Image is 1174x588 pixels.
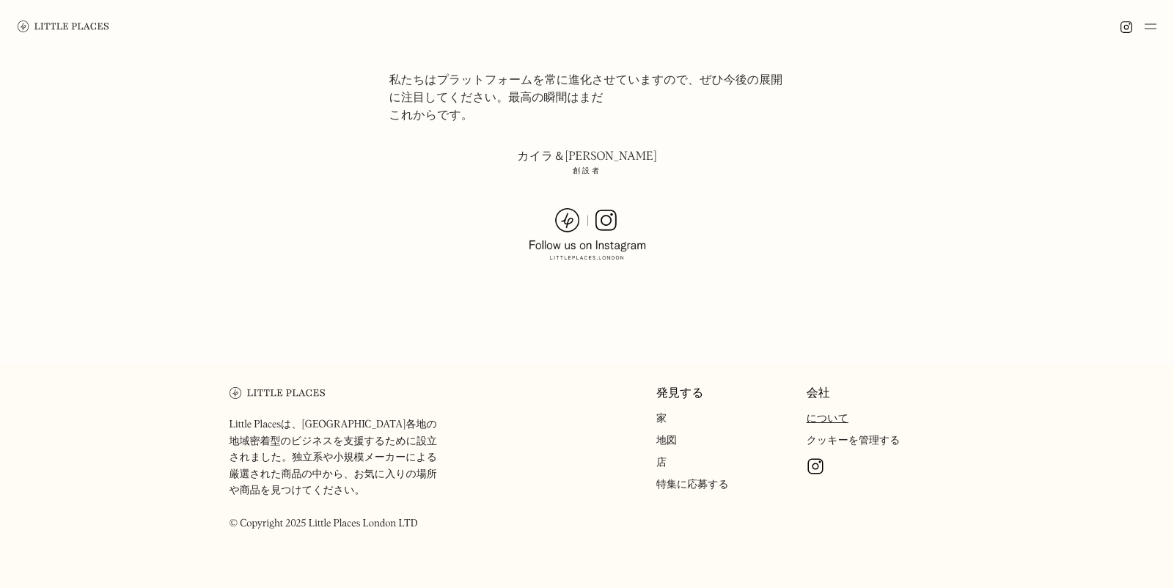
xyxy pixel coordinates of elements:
font: 発見する [656,388,704,400]
a: 家 [656,414,667,424]
font: 私たちはプラットフォームを常に進化させていますので、ぜひ今後の展開に注目してください。最高の瞬間はまだ [389,75,783,104]
a: について [807,414,848,424]
font: 会社 [807,388,830,400]
a: 会社 [807,387,830,401]
a: 発見する [656,387,704,401]
font: 創設者 [573,168,601,175]
a: 店 [656,457,667,468]
font: Little Placesは、[GEOGRAPHIC_DATA]各地の地域密着型のビジネスを支援するために設立されました。独立系や小規模メーカーによる厳選された商品の中から、お気に入りの場所や商... [230,419,438,496]
a: クッキーを管理する [807,436,900,446]
font: カイラ＆[PERSON_NAME] [517,151,656,163]
font: © Copyright 2025 Little Places London LTD [230,518,418,529]
font: これからです。 [389,110,473,122]
a: 地図 [656,436,677,446]
a: 特集に応募する [656,479,729,490]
